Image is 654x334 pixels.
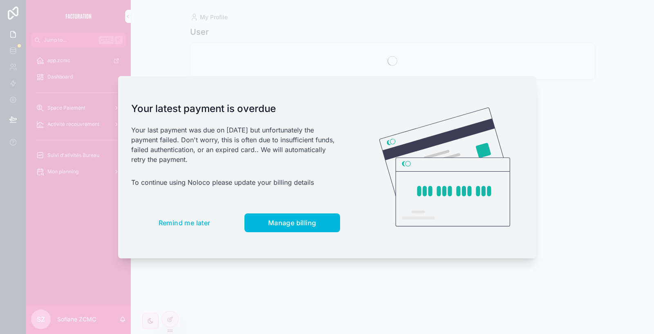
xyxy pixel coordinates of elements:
[131,213,238,232] button: Remind me later
[131,102,340,115] h1: Your latest payment is overdue
[379,108,510,227] img: Credit card illustration
[131,177,340,187] p: To continue using Noloco please update your billing details
[244,213,340,232] button: Manage billing
[159,219,211,227] span: Remind me later
[268,219,316,227] span: Manage billing
[131,125,340,164] p: Your last payment was due on [DATE] but unfortunately the payment failed. Don't worry, this is of...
